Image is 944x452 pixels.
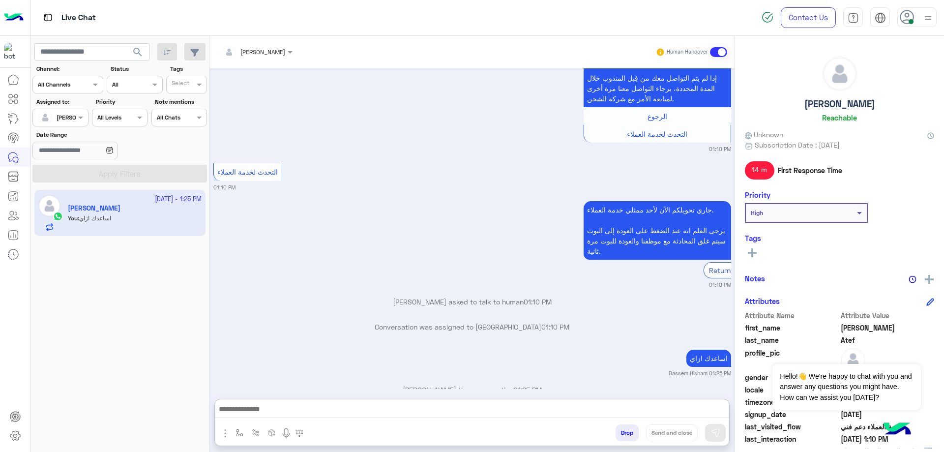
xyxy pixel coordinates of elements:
[42,11,54,24] img: tab
[778,165,842,176] span: First Response Time
[922,12,934,24] img: profile
[236,429,243,437] img: select flow
[213,183,236,191] small: 01:10 PM
[646,424,698,441] button: Send and close
[32,165,207,182] button: Apply Filters
[240,48,285,56] span: [PERSON_NAME]
[213,297,731,307] p: [PERSON_NAME] asked to talk to human
[36,97,87,106] label: Assigned to:
[524,298,552,306] span: 01:10 PM
[219,427,231,439] img: send attachment
[669,369,731,377] small: Bassem Hisham 01:25 PM
[745,234,934,242] h6: Tags
[213,322,731,332] p: Conversation was assigned to [GEOGRAPHIC_DATA]
[841,422,935,432] span: خدمة العملاء دعم فني
[755,140,840,150] span: Subscription Date : [DATE]
[61,11,96,25] p: Live Chat
[841,409,935,420] span: 2025-08-30T14:07:24.744Z
[841,323,935,333] span: Mohamed
[96,97,147,106] label: Priority
[745,190,770,199] h6: Priority
[745,323,839,333] span: first_name
[745,161,774,179] span: 14 m
[710,428,720,438] img: send message
[4,43,22,60] img: 713415422032625
[217,168,278,176] span: التحدث لخدمة العملاء
[264,424,280,441] button: create order
[781,7,836,28] a: Contact Us
[841,310,935,321] span: Attribute Value
[295,429,303,437] img: make a call
[584,201,731,260] p: 5/10/2025, 1:10 PM
[745,310,839,321] span: Attribute Name
[843,7,863,28] a: tab
[170,79,189,90] div: Select
[541,323,569,331] span: 01:10 PM
[280,427,292,439] img: send voice note
[248,424,264,441] button: Trigger scenario
[822,113,857,122] h6: Reachable
[841,434,935,444] span: 2025-10-05T10:10:39.606Z
[745,335,839,345] span: last_name
[686,350,731,367] p: 5/10/2025, 1:25 PM
[745,385,839,395] span: locale
[4,7,24,28] img: Logo
[704,262,758,278] div: Return to Bot
[126,43,150,64] button: search
[155,97,206,106] label: Note mentions
[36,130,147,139] label: Date Range
[925,275,934,284] img: add
[762,11,773,23] img: spinner
[745,274,765,283] h6: Notes
[745,434,839,444] span: last_interaction
[667,48,708,56] small: Human Handover
[841,335,935,345] span: Atef
[36,64,102,73] label: Channel:
[709,145,731,153] small: 01:10 PM
[232,424,248,441] button: select flow
[111,64,161,73] label: Status
[170,64,206,73] label: Tags
[648,112,667,121] span: الرجوع
[745,129,783,140] span: Unknown
[213,385,731,395] p: [PERSON_NAME] the conversation
[875,12,886,24] img: tab
[132,46,144,58] span: search
[745,297,780,305] h6: Attributes
[823,57,856,90] img: defaultAdmin.png
[745,409,839,420] span: signup_date
[804,98,875,110] h5: [PERSON_NAME]
[513,386,542,394] span: 01:25 PM
[627,130,687,138] span: التحدث لخدمة العملاء
[38,111,52,124] img: defaultAdmin.png
[772,364,920,410] span: Hello!👋 We're happy to chat with you and answer any questions you might have. How can we assist y...
[252,429,260,437] img: Trigger scenario
[709,281,731,289] small: 01:10 PM
[909,275,916,283] img: notes
[751,209,763,216] b: High
[880,413,914,447] img: hulul-logo.png
[268,429,276,437] img: create order
[745,372,839,383] span: gender
[616,424,639,441] button: Drop
[745,422,839,432] span: last_visited_flow
[745,348,839,370] span: profile_pic
[745,397,839,407] span: timezone
[848,12,859,24] img: tab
